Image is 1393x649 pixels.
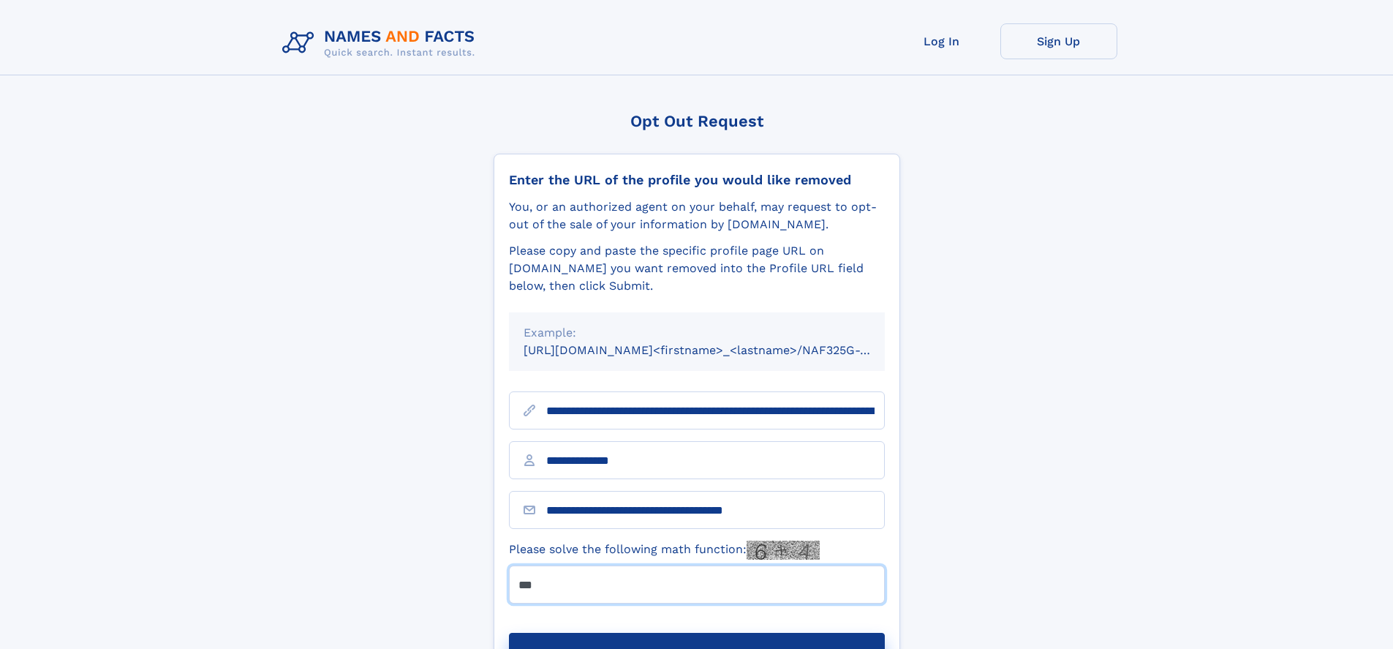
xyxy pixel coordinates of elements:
[509,198,885,233] div: You, or an authorized agent on your behalf, may request to opt-out of the sale of your informatio...
[509,242,885,295] div: Please copy and paste the specific profile page URL on [DOMAIN_NAME] you want removed into the Pr...
[524,343,913,357] small: [URL][DOMAIN_NAME]<firstname>_<lastname>/NAF325G-xxxxxxxx
[1000,23,1117,59] a: Sign Up
[509,541,820,560] label: Please solve the following math function:
[509,172,885,188] div: Enter the URL of the profile you would like removed
[276,23,487,63] img: Logo Names and Facts
[524,324,870,342] div: Example:
[494,112,900,130] div: Opt Out Request
[883,23,1000,59] a: Log In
